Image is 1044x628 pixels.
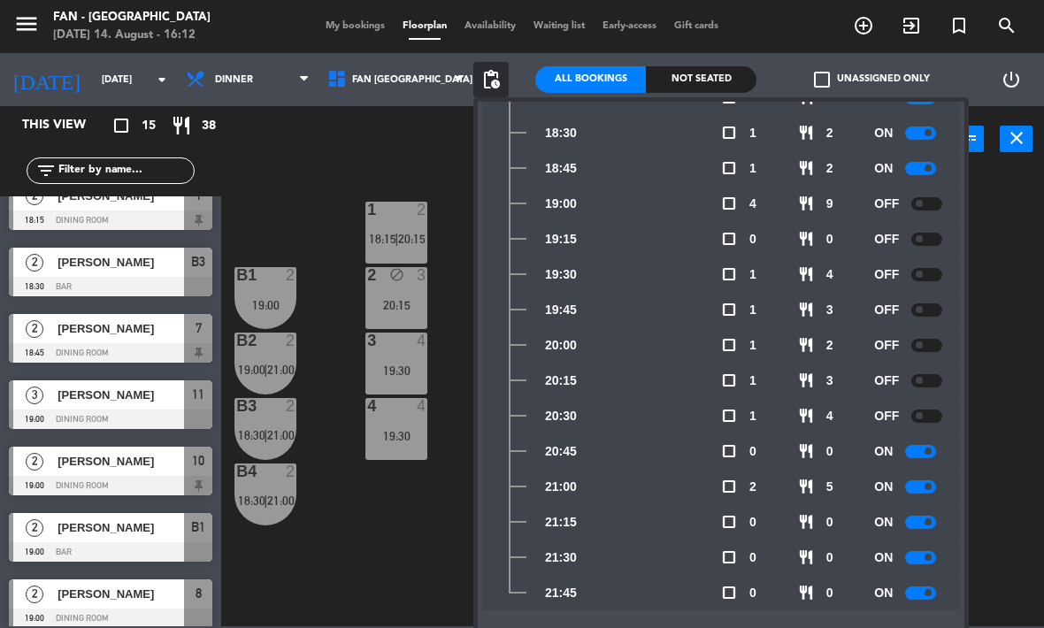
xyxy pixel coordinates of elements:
span: restaurant [798,443,814,459]
span: restaurant [798,266,814,282]
span: 19:00 [545,194,577,214]
span: restaurant [798,302,814,318]
i: exit_to_app [901,15,922,36]
span: 1 [749,335,756,356]
span: restaurant [798,195,814,211]
span: check_box_outline_blank [814,72,830,88]
span: 0 [826,512,833,532]
div: Not seated [646,66,756,93]
div: 4 [417,398,427,414]
span: 2 [26,254,43,272]
span: Dinner [215,74,253,86]
div: All Bookings [535,66,646,93]
span: 18:30 [238,494,265,508]
span: [PERSON_NAME] [58,187,184,205]
span: [PERSON_NAME] [58,452,184,471]
span: 0 [749,548,756,568]
span: 0 [749,512,756,532]
span: OFF [874,194,899,214]
div: 1 [367,202,368,218]
span: 4 [749,194,756,214]
span: ON [874,477,893,497]
span: Early-access [594,21,665,31]
span: 3 [26,387,43,404]
span: 21:30 [545,548,577,568]
span: | [264,428,267,442]
span: OFF [874,371,899,391]
span: 2 [26,519,43,537]
span: My bookings [317,21,394,31]
span: restaurant [798,585,814,601]
input: Filter by name... [57,161,194,180]
span: 0 [749,441,756,462]
span: 3 [826,300,833,320]
span: 1 [749,406,756,426]
span: B3 [191,251,205,272]
span: 19:45 [545,300,577,320]
div: 4 [417,333,427,348]
span: 11 [192,384,204,405]
span: 21:00 [267,428,295,442]
span: 0 [826,583,833,603]
div: Fan - [GEOGRAPHIC_DATA] [53,9,211,27]
span: 5 [826,477,833,497]
span: check_box_outline_blank [721,549,737,565]
span: Special reservation [935,11,983,41]
label: Unassigned only [814,72,930,88]
span: 0 [749,229,756,249]
span: 0 [826,548,833,568]
span: 10 [192,450,204,471]
span: 20:15 [398,232,426,246]
div: 19:30 [365,430,427,442]
button: menu [13,11,40,43]
span: 19:30 [545,264,577,285]
span: 7 [196,318,202,339]
span: 0 [749,583,756,603]
i: power_settings_new [1001,69,1022,90]
span: 2 [749,477,756,497]
div: 4 [367,398,368,414]
span: 18:30 [238,428,265,442]
span: WALK IN [887,11,935,41]
span: 1 [749,371,756,391]
span: ON [874,512,893,532]
span: B1 [191,517,205,538]
span: [PERSON_NAME] [58,386,184,404]
span: 1 [749,123,756,143]
span: check_box_outline_blank [721,195,737,211]
span: 21:15 [545,512,577,532]
span: 1 [196,185,202,206]
span: 20:00 [545,335,577,356]
div: 2 [286,333,296,348]
span: 21:00 [545,477,577,497]
span: restaurant [798,160,814,176]
i: arrow_drop_down [151,69,173,90]
span: OFF [874,406,899,426]
span: 20:30 [545,406,577,426]
span: pending_actions [480,69,502,90]
span: Availability [456,21,525,31]
span: 2 [26,188,43,205]
div: B4 [236,463,237,479]
span: [PERSON_NAME] [58,518,184,537]
span: 2 [826,335,833,356]
span: check_box_outline_blank [721,302,737,318]
span: ON [874,123,893,143]
span: 19:15 [545,229,577,249]
div: 20:15 [365,299,427,311]
span: restaurant [798,514,814,530]
span: 2 [26,586,43,603]
i: filter_list [35,160,57,181]
div: 2 [367,267,368,283]
span: restaurant [798,372,814,388]
span: [PERSON_NAME] [58,585,184,603]
span: check_box_outline_blank [721,479,737,494]
span: 3 [826,371,833,391]
span: 18:15 [369,232,396,246]
span: check_box_outline_blank [721,372,737,388]
div: B2 [236,333,237,348]
span: restaurant [798,231,814,247]
div: [DATE] 14. August - 16:12 [53,27,211,44]
span: 4 [826,406,833,426]
i: menu [13,11,40,37]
